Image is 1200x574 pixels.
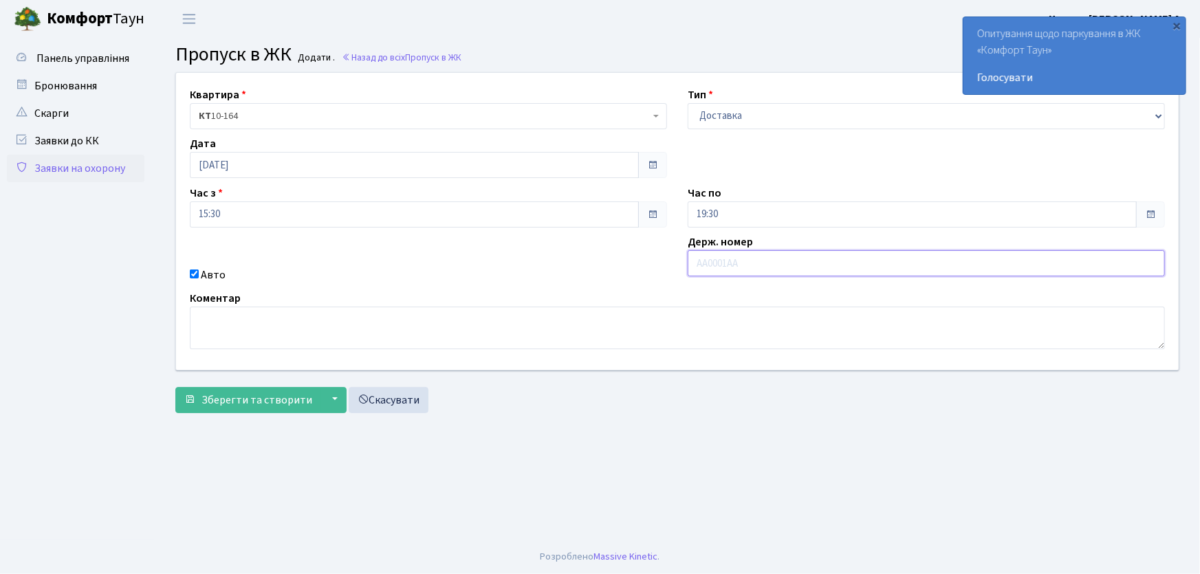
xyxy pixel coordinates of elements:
b: Комфорт [47,8,113,30]
a: Заявки до КК [7,127,144,155]
small: Додати . [296,52,336,64]
label: Держ. номер [688,234,753,250]
a: Цитрус [PERSON_NAME] А. [1049,11,1183,27]
span: Пропуск в ЖК [175,41,292,68]
a: Назад до всіхПропуск в ЖК [342,51,461,64]
button: Зберегти та створити [175,387,321,413]
label: Час по [688,185,721,201]
label: Авто [201,267,226,283]
label: Тип [688,87,713,103]
b: Цитрус [PERSON_NAME] А. [1049,12,1183,27]
label: Час з [190,185,223,201]
b: КТ [199,109,211,123]
div: × [1170,19,1184,32]
a: Бронювання [7,72,144,100]
a: Голосувати [977,69,1172,86]
a: Скасувати [349,387,428,413]
a: Заявки на охорону [7,155,144,182]
span: Зберегти та створити [201,393,312,408]
a: Massive Kinetic [594,549,658,564]
span: Таун [47,8,144,31]
label: Коментар [190,290,241,307]
span: <b>КТ</b>&nbsp;&nbsp;&nbsp;&nbsp;10-164 [199,109,650,123]
button: Переключити навігацію [172,8,206,30]
a: Скарги [7,100,144,127]
label: Квартира [190,87,246,103]
span: Пропуск в ЖК [405,51,461,64]
span: <b>КТ</b>&nbsp;&nbsp;&nbsp;&nbsp;10-164 [190,103,667,129]
label: Дата [190,135,216,152]
input: AA0001AA [688,250,1165,276]
div: Опитування щодо паркування в ЖК «Комфорт Таун» [963,17,1186,94]
img: logo.png [14,5,41,33]
a: Панель управління [7,45,144,72]
span: Панель управління [36,51,129,66]
div: Розроблено . [541,549,660,564]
